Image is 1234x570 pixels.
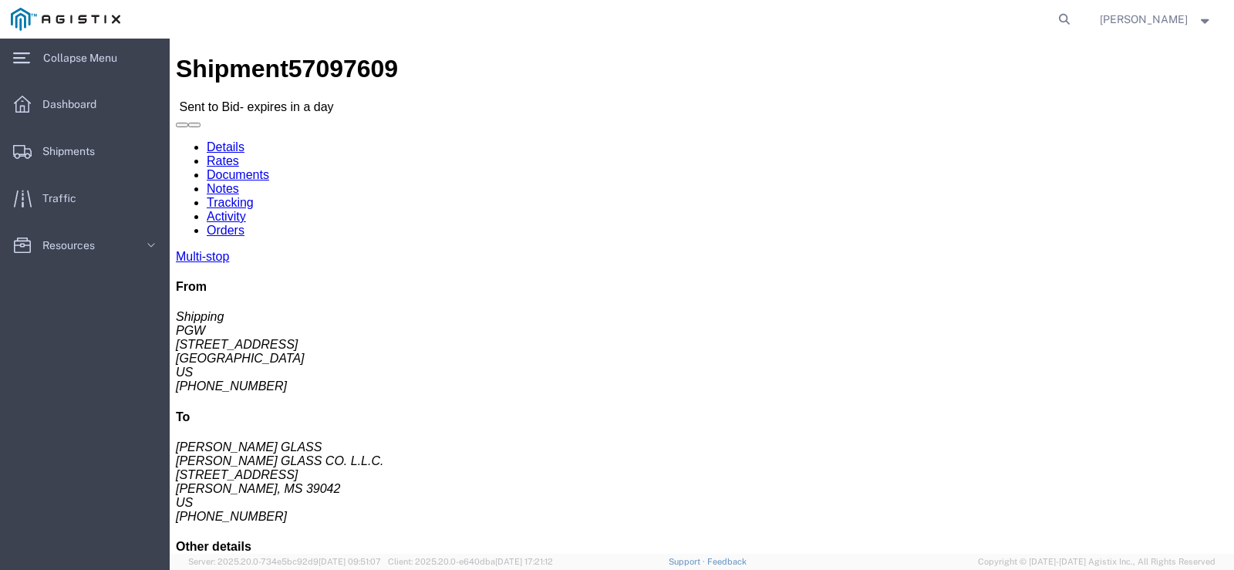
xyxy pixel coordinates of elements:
[1,136,169,167] a: Shipments
[1,183,169,214] a: Traffic
[978,555,1215,568] span: Copyright © [DATE]-[DATE] Agistix Inc., All Rights Reserved
[1,230,169,261] a: Resources
[42,136,106,167] span: Shipments
[42,183,87,214] span: Traffic
[170,39,1234,554] iframe: FS Legacy Container
[11,8,120,31] img: logo
[669,557,707,566] a: Support
[495,557,553,566] span: [DATE] 17:21:12
[188,557,381,566] span: Server: 2025.20.0-734e5bc92d9
[1,89,169,120] a: Dashboard
[388,557,553,566] span: Client: 2025.20.0-e640dba
[42,89,107,120] span: Dashboard
[1100,11,1188,28] span: Craig Clark
[43,42,128,73] span: Collapse Menu
[319,557,381,566] span: [DATE] 09:51:07
[42,230,106,261] span: Resources
[1099,10,1213,29] button: [PERSON_NAME]
[707,557,747,566] a: Feedback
